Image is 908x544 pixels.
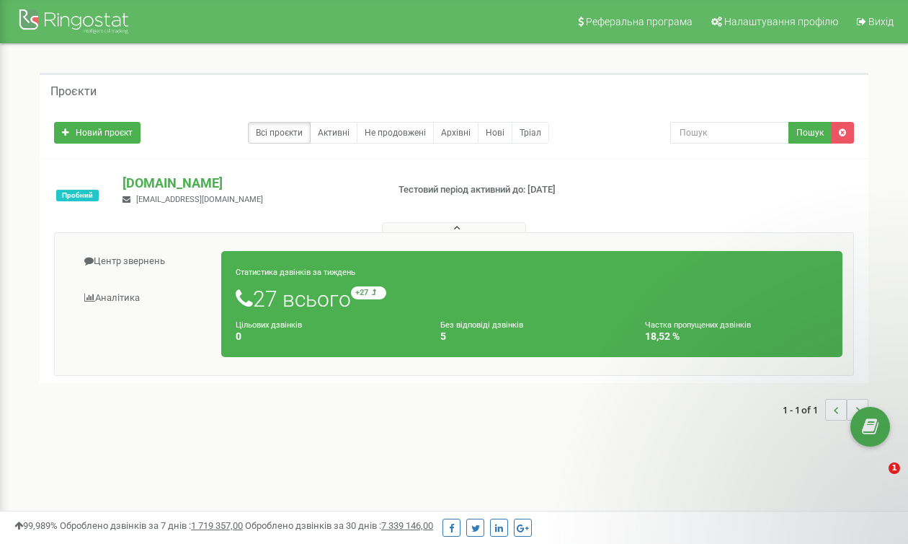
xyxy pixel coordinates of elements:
h4: 5 [440,331,623,342]
a: Активні [310,122,357,144]
small: +27 [351,286,386,299]
span: Вихід [868,16,894,27]
u: 7 339 146,00 [381,520,433,531]
iframe: Intercom live chat [859,462,894,497]
h1: 27 всього [236,286,828,311]
input: Пошук [670,122,789,144]
small: Без відповіді дзвінків [440,320,523,330]
small: Частка пропущених дзвінків [645,320,751,330]
a: Архівні [433,122,479,144]
button: Пошук [788,122,832,144]
h4: 0 [236,331,419,342]
span: Реферальна програма [586,16,693,27]
a: Всі проєкти [248,122,311,144]
a: Центр звернень [66,244,222,279]
span: [EMAIL_ADDRESS][DOMAIN_NAME] [136,195,263,204]
span: Налаштування профілю [724,16,838,27]
span: 99,989% [14,520,58,531]
p: Тестовий період активний до: [DATE] [399,183,582,197]
span: 1 [889,462,900,474]
span: Пробний [56,190,99,201]
a: Нові [478,122,512,144]
small: Статистика дзвінків за тиждень [236,268,355,277]
span: Оброблено дзвінків за 7 днів : [60,520,243,531]
p: [DOMAIN_NAME] [123,174,375,193]
small: Цільових дзвінків [236,320,302,330]
a: Аналiтика [66,281,222,316]
a: Тріал [512,122,549,144]
a: Не продовжені [357,122,434,144]
u: 1 719 357,00 [191,520,243,531]
h4: 18,52 % [645,331,828,342]
a: Новий проєкт [54,122,141,144]
span: Оброблено дзвінків за 30 днів : [245,520,433,531]
h5: Проєкти [50,85,97,98]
